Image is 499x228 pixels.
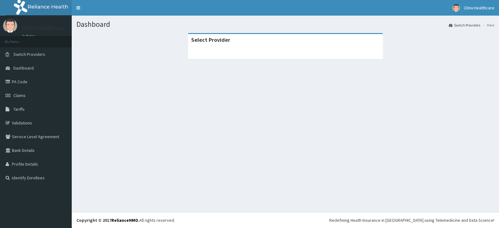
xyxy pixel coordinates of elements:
[481,22,494,28] li: Here
[449,22,480,28] a: Switch Providers
[72,212,499,228] footer: All rights reserved.
[111,217,138,223] a: RelianceHMO
[452,4,460,12] img: User Image
[329,217,494,223] div: Redefining Heath Insurance in [GEOGRAPHIC_DATA] using Telemedicine and Data Science!
[76,217,139,223] strong: Copyright © 2017 .
[191,36,230,43] strong: Select Provider
[13,106,25,112] span: Tariffs
[464,5,494,11] span: Clinix Healthcare
[13,51,45,57] span: Switch Providers
[3,19,17,33] img: User Image
[13,93,26,98] span: Claims
[13,65,34,71] span: Dashboard
[22,25,64,31] p: Clinix Healthcare
[22,34,37,38] a: Online
[76,20,494,28] h1: Dashboard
